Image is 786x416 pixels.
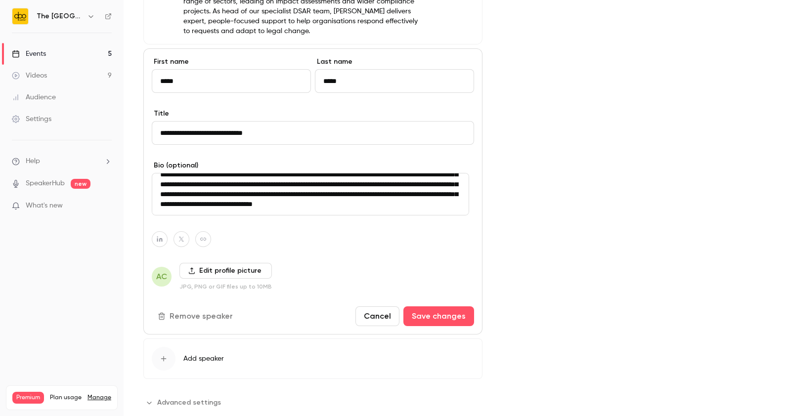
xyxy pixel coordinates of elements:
img: The DPO Centre [12,8,28,24]
span: Premium [12,392,44,404]
div: Audience [12,92,56,102]
label: Last name [315,57,474,67]
div: Settings [12,114,51,124]
div: Videos [12,71,47,81]
a: SpeakerHub [26,178,65,189]
button: Remove speaker [152,306,241,326]
button: Add speaker [143,338,482,379]
label: Edit profile picture [179,263,272,279]
section: Advanced settings [143,395,482,411]
button: Advanced settings [143,395,227,411]
button: Save changes [403,306,474,326]
button: Cancel [355,306,399,326]
p: JPG, PNG or GIF files up to 10MB [179,283,272,291]
iframe: Noticeable Trigger [100,202,112,210]
span: Advanced settings [157,397,221,408]
span: new [71,179,90,189]
span: AC [156,271,167,283]
span: What's new [26,201,63,211]
li: help-dropdown-opener [12,156,112,166]
label: Title [152,109,474,119]
span: Plan usage [50,394,82,402]
h6: The [GEOGRAPHIC_DATA] [37,11,83,21]
span: Help [26,156,40,166]
label: Bio (optional) [152,161,474,170]
label: First name [152,57,311,67]
span: Add speaker [183,354,224,364]
div: Events [12,49,46,59]
a: Manage [87,394,111,402]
